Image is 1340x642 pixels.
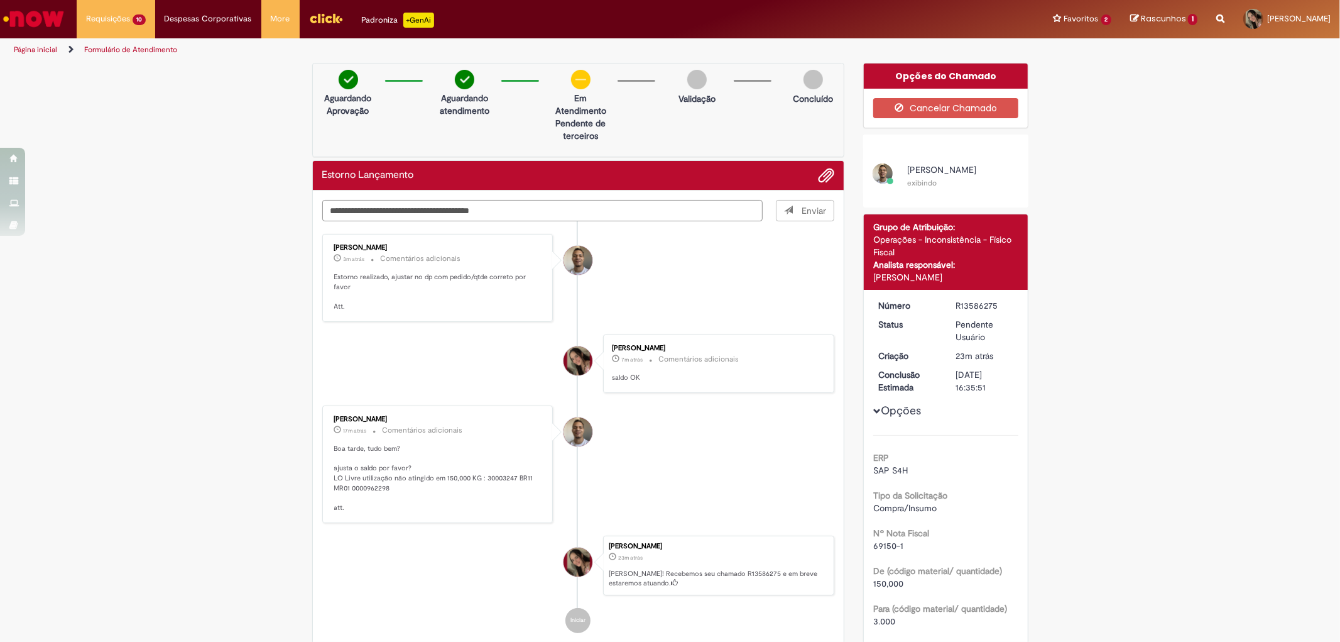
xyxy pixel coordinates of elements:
[86,13,130,25] span: Requisições
[403,13,434,28] p: +GenAi
[873,452,889,463] b: ERP
[873,221,1018,233] div: Grupo de Atribuição:
[339,70,358,89] img: check-circle-green.png
[318,92,379,117] p: Aguardando Aprovação
[956,350,993,362] span: 23m atrás
[873,258,1018,271] div: Analista responsável:
[564,418,592,446] div: undefined Online
[687,70,707,89] img: img-circle-grey.png
[455,70,474,89] img: check-circle-green.png
[1101,14,1112,25] span: 2
[564,346,592,375] div: Julia Maria Muniz Da Cunha
[873,490,947,501] b: Tipo da Solicitação
[383,425,463,436] small: Comentários adicionais
[165,13,252,25] span: Despesas Corporativas
[873,465,908,476] span: SAP S4H
[133,14,146,25] span: 10
[873,502,937,514] span: Compra/Insumo
[609,543,827,550] div: [PERSON_NAME]
[550,117,611,142] p: Pendente de terceiros
[873,233,1018,258] div: Operações - Inconsistência - Físico Fiscal
[873,578,903,589] span: 150,000
[344,427,367,434] time: 01/10/2025 14:31:54
[864,64,1028,89] div: Opções do Chamado
[571,70,591,89] img: circle-minus.png
[334,272,543,312] p: Estorno realizado, ajustar no dp com pedido/qtde correto por favor Att.
[956,368,1014,394] div: [DATE] 16:35:51
[334,416,543,423] div: [PERSON_NAME]
[609,569,827,589] p: [PERSON_NAME]! Recebemos seu chamado R13586275 e em breve estaremos atuando.
[1141,13,1186,25] span: Rascunhos
[869,350,946,362] dt: Criação
[1188,14,1197,25] span: 1
[381,253,461,264] small: Comentários adicionais
[956,318,1014,343] div: Pendente Usuário
[907,164,976,175] span: [PERSON_NAME]
[956,299,1014,312] div: R13586275
[869,368,946,394] dt: Conclusão Estimada
[618,554,643,562] span: 23m atrás
[14,45,57,55] a: Página inicial
[621,356,643,363] time: 01/10/2025 14:41:58
[803,70,823,89] img: img-circle-grey.png
[956,350,1014,362] div: 01/10/2025 14:25:42
[271,13,290,25] span: More
[9,38,884,62] ul: Trilhas de página
[618,554,643,562] time: 01/10/2025 14:25:42
[322,536,835,596] li: Julia Maria Muniz Da Cunha
[550,92,611,117] p: Em Atendimento
[322,200,763,221] textarea: Digite sua mensagem aqui...
[1064,13,1099,25] span: Favoritos
[612,373,821,383] p: saldo OK
[344,255,365,263] span: 3m atrás
[873,98,1018,118] button: Cancelar Chamado
[869,318,946,331] dt: Status
[873,528,929,539] b: Nº Nota Fiscal
[612,345,821,352] div: [PERSON_NAME]
[873,565,1002,577] b: De (código material/ quantidade)
[658,354,739,365] small: Comentários adicionais
[818,167,834,184] button: Adicionar anexos
[334,244,543,252] div: [PERSON_NAME]
[907,178,937,188] small: exibindo
[309,9,343,28] img: click_logo_yellow_360x200.png
[873,616,895,627] span: 3.000
[564,548,592,577] div: Julia Maria Muniz Da Cunha
[873,540,903,551] span: 69150-1
[344,427,367,434] span: 17m atrás
[322,170,414,181] h2: Estorno Lançamento Histórico de tíquete
[564,246,592,275] div: undefined Online
[362,13,434,28] div: Padroniza
[793,92,833,105] p: Concluído
[434,92,495,117] p: Aguardando atendimento
[84,45,177,55] a: Formulário de Atendimento
[873,603,1007,614] b: Para (código material/ quantidade)
[1,6,66,31] img: ServiceNow
[678,92,716,105] p: Validação
[621,356,643,363] span: 7m atrás
[1267,13,1331,24] span: [PERSON_NAME]
[956,350,993,362] time: 01/10/2025 14:25:42
[873,271,1018,284] div: [PERSON_NAME]
[1130,13,1197,25] a: Rascunhos
[334,444,543,513] p: Boa tarde, tudo bem? ajusta o saldo por favor? LO Livre utilização não atingido em 150,000 KG : 3...
[869,299,946,312] dt: Número
[344,255,365,263] time: 01/10/2025 14:45:28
